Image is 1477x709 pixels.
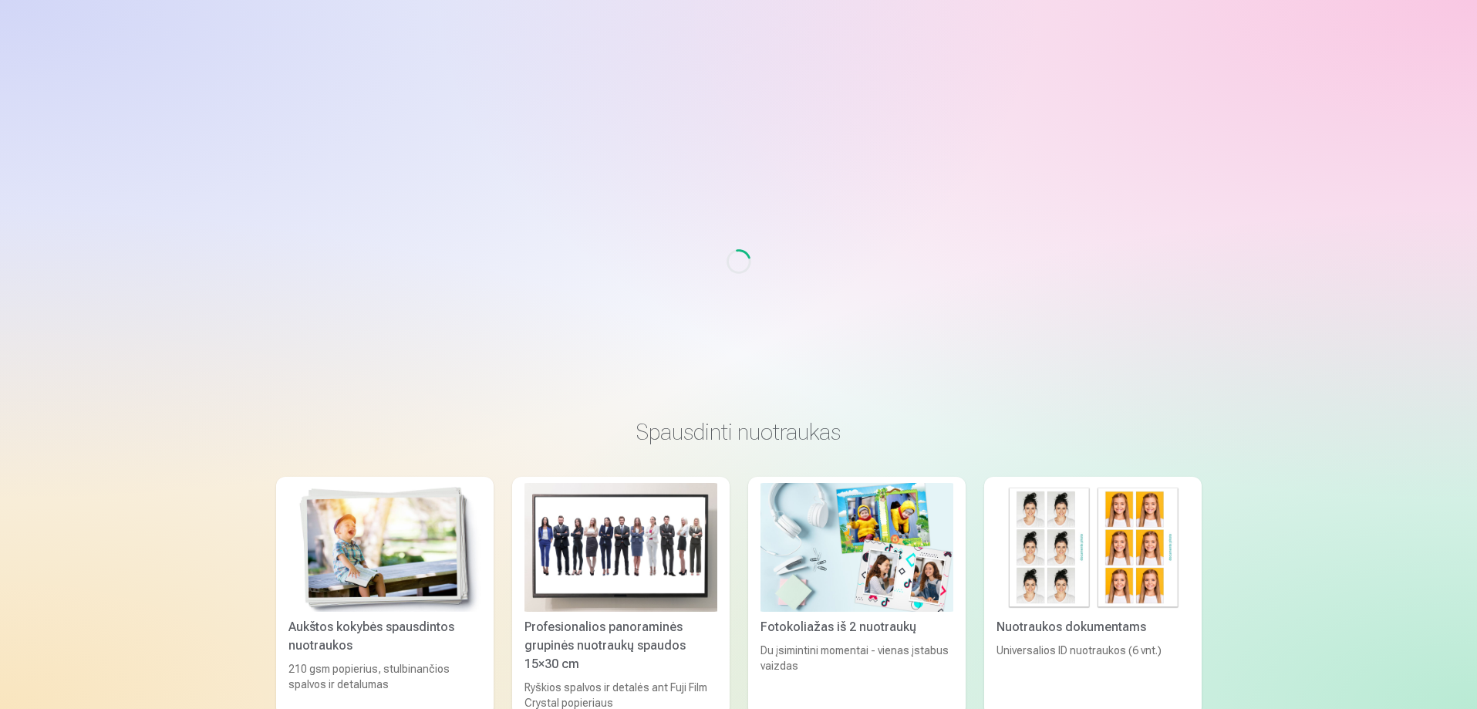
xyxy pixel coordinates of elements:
[990,618,1195,636] div: Nuotraukos dokumentams
[754,618,959,636] div: Fotokoliažas iš 2 nuotraukų
[518,618,723,674] div: Profesionalios panoraminės grupinės nuotraukų spaudos 15×30 cm
[282,618,487,655] div: Aukštos kokybės spausdintos nuotraukos
[524,483,717,612] img: Profesionalios panoraminės grupinės nuotraukų spaudos 15×30 cm
[760,483,953,612] img: Fotokoliažas iš 2 nuotraukų
[288,483,481,612] img: Aukštos kokybės spausdintos nuotraukos
[288,418,1189,446] h3: Spausdinti nuotraukas
[996,483,1189,612] img: Nuotraukos dokumentams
